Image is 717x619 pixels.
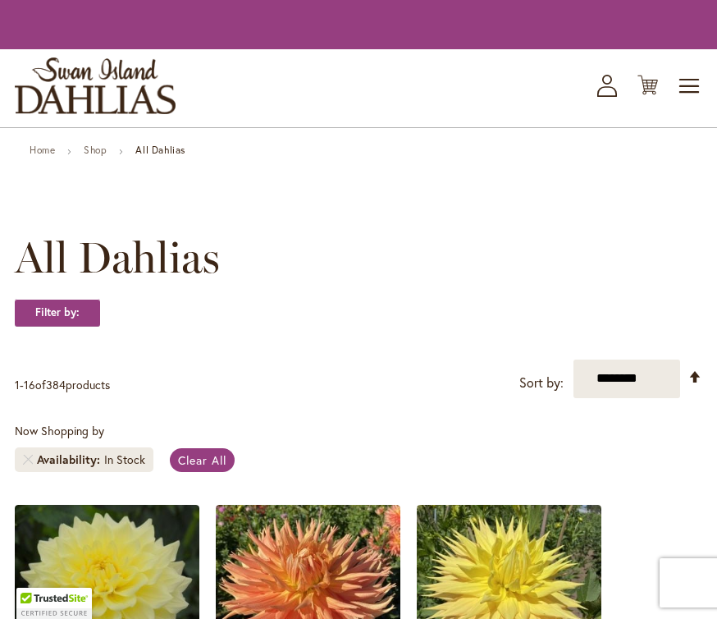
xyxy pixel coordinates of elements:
[30,144,55,156] a: Home
[84,144,107,156] a: Shop
[24,377,35,392] span: 16
[519,368,564,398] label: Sort by:
[15,57,176,114] a: store logo
[135,144,185,156] strong: All Dahlias
[15,299,100,327] strong: Filter by:
[170,448,235,472] a: Clear All
[15,377,20,392] span: 1
[12,561,58,607] iframe: Launch Accessibility Center
[15,233,220,282] span: All Dahlias
[15,423,104,438] span: Now Shopping by
[46,377,66,392] span: 384
[23,455,33,465] a: Remove Availability In Stock
[37,452,104,468] span: Availability
[104,452,145,468] div: In Stock
[15,372,110,398] p: - of products
[178,452,226,468] span: Clear All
